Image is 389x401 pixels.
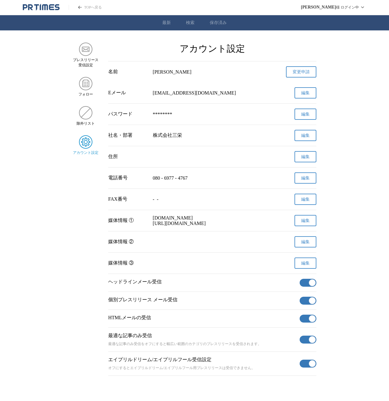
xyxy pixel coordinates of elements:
[153,69,272,75] div: [PERSON_NAME]
[108,260,148,266] div: 媒体情報 ③
[301,112,310,117] span: 編集
[294,215,316,226] button: 編集
[108,365,297,371] p: オフにするとエイプリルドリーム/エイプリルフール用プレスリリースは受信できません。
[79,77,92,90] img: フォロー
[301,218,310,223] span: 編集
[153,132,272,139] p: 株式会社三栄
[294,236,316,247] button: 編集
[286,66,316,78] a: 変更申請
[153,197,272,202] p: - -
[108,357,297,363] p: エイプリルドリーム/エイプリルフール受信設定
[108,43,316,55] h2: アカウント設定
[108,175,148,181] div: 電話番号
[294,172,316,184] button: 編集
[73,57,98,68] span: プレスリリース 受信設定
[294,130,316,141] button: 編集
[23,4,60,11] a: PR TIMESのトップページはこちら
[153,175,272,181] p: 080 - 6977 - 4767
[108,239,148,245] div: 媒体情報 ②
[301,154,310,160] span: 編集
[294,194,316,205] button: 編集
[108,69,148,75] div: 名前
[301,197,310,202] span: 編集
[77,121,95,126] span: 除外リスト
[108,132,148,139] div: 社名・部署
[153,90,272,96] p: [EMAIL_ADDRESS][DOMAIN_NAME]
[301,239,310,245] span: 編集
[108,315,297,321] p: HTMLメールの受信
[210,20,227,26] a: 保存済み
[294,109,316,120] button: 編集
[301,5,336,10] span: [PERSON_NAME]
[73,135,98,155] a: アカウント設定アカウント設定
[73,77,98,97] a: フォローフォロー
[108,217,148,224] div: 媒体情報 ①
[108,341,297,347] p: 最適な記事のみ受信をオフにすると幅広い範囲のカテゴリのプレスリリースを受信されます。
[153,215,272,226] p: [DOMAIN_NAME] [URL][DOMAIN_NAME]
[108,90,148,96] div: Eメール
[162,20,171,26] a: 最新
[78,92,93,97] span: フォロー
[186,20,194,26] a: 検索
[301,133,310,138] span: 編集
[301,175,310,181] span: 編集
[79,106,92,119] img: 除外リスト
[108,111,148,117] div: パスワード
[108,297,297,303] p: 個別プレスリリース メール受信
[108,333,297,339] p: 最適な記事のみ受信
[294,87,316,99] button: 編集
[73,43,98,68] a: プレスリリース 受信設定プレスリリース 受信設定
[301,90,310,96] span: 編集
[79,43,92,56] img: プレスリリース 受信設定
[294,258,316,269] button: 編集
[301,261,310,266] span: 編集
[108,154,148,160] div: 住所
[79,135,92,149] img: アカウント設定
[294,151,316,162] button: 編集
[73,150,98,155] span: アカウント設定
[108,196,148,202] div: FAX番号
[73,106,98,126] a: 除外リスト除外リスト
[69,5,102,10] a: PR TIMESのトップページはこちら
[108,279,297,285] p: ヘッドラインメール受信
